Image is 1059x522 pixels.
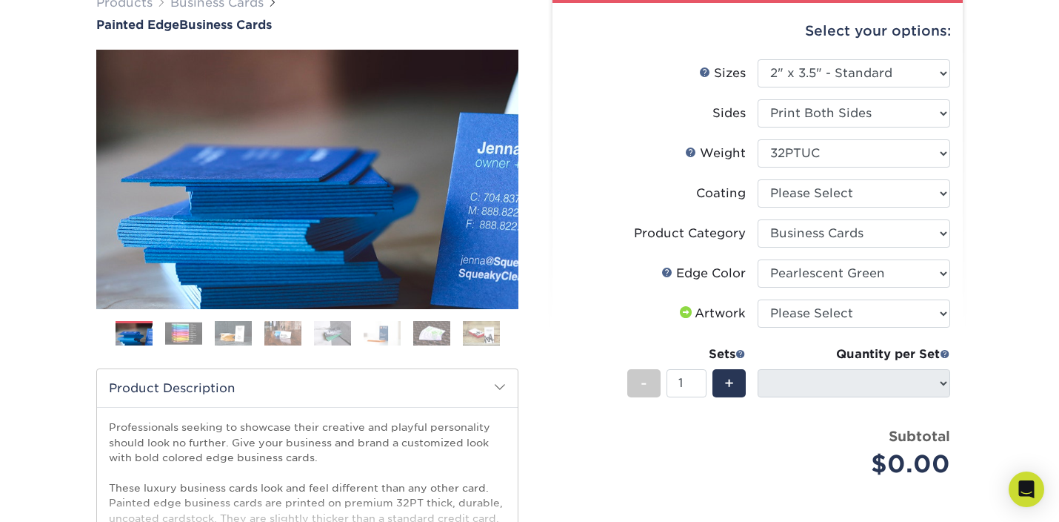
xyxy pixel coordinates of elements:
[314,320,351,346] img: Business Cards 05
[712,105,746,122] div: Sides
[413,320,450,346] img: Business Cards 07
[696,185,746,202] div: Coating
[264,320,301,346] img: Business Cards 04
[769,446,950,482] div: $0.00
[165,322,202,345] img: Business Cards 02
[116,316,153,353] img: Business Cards 01
[96,18,518,32] a: Painted EdgeBusiness Cards
[364,320,401,346] img: Business Cards 06
[685,145,746,162] div: Weight
[889,428,950,444] strong: Subtotal
[97,369,518,407] h2: Product Description
[627,346,746,363] div: Sets
[641,372,647,394] span: -
[564,3,951,59] div: Select your options:
[1009,472,1044,507] div: Open Intercom Messenger
[634,225,746,242] div: Product Category
[215,320,252,346] img: Business Cards 03
[758,346,950,363] div: Quantity per Set
[96,18,518,32] h1: Business Cards
[724,372,734,394] span: +
[699,65,746,82] div: Sizes
[463,320,500,346] img: Business Cards 08
[96,18,179,32] span: Painted Edge
[677,305,746,323] div: Artwork
[661,265,746,283] div: Edge Color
